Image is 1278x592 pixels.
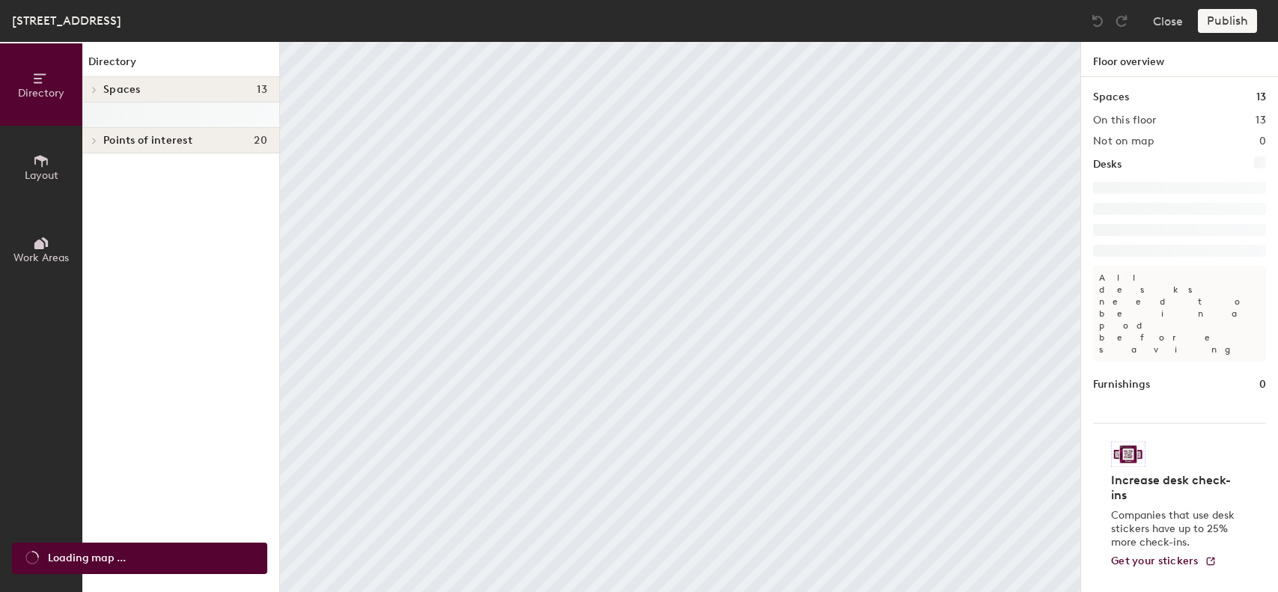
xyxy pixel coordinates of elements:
h1: Directory [82,54,279,77]
h1: Furnishings [1093,376,1150,393]
h1: Floor overview [1081,42,1278,77]
span: 20 [254,135,267,147]
span: Layout [25,169,58,182]
span: Points of interest [103,135,192,147]
span: Directory [18,87,64,100]
a: Get your stickers [1111,555,1217,568]
img: Undo [1090,13,1105,28]
h1: 0 [1259,376,1266,393]
h1: Desks [1093,156,1122,173]
span: Work Areas [13,251,69,264]
h1: Spaces [1093,89,1129,106]
button: Close [1153,9,1183,33]
canvas: Map [280,42,1080,592]
img: Sticker logo [1111,442,1145,467]
h2: Not on map [1093,135,1154,147]
img: Redo [1114,13,1129,28]
span: Spaces [103,84,141,96]
span: Loading map ... [48,550,126,567]
span: 13 [257,84,267,96]
h2: 13 [1256,115,1266,126]
p: All desks need to be in a pod before saving [1093,266,1266,361]
p: Companies that use desk stickers have up to 25% more check-ins. [1111,509,1239,549]
h1: 13 [1256,89,1266,106]
h2: On this floor [1093,115,1157,126]
h4: Increase desk check-ins [1111,473,1239,503]
div: [STREET_ADDRESS] [12,11,121,30]
span: Get your stickers [1111,555,1199,567]
h2: 0 [1259,135,1266,147]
